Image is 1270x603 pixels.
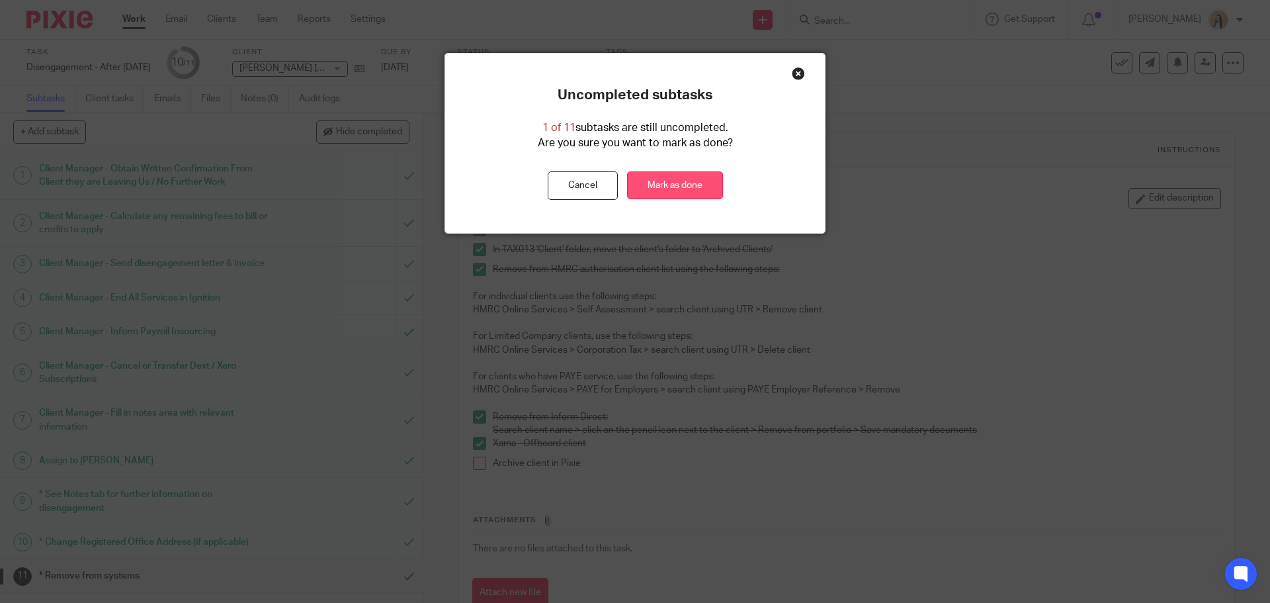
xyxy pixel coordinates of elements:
[542,122,575,133] span: 1 of 11
[538,136,733,151] p: Are you sure you want to mark as done?
[558,87,712,104] p: Uncompleted subtasks
[548,171,618,200] button: Cancel
[792,67,805,80] div: Close this dialog window
[542,120,728,136] p: subtasks are still uncompleted.
[627,171,723,200] a: Mark as done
